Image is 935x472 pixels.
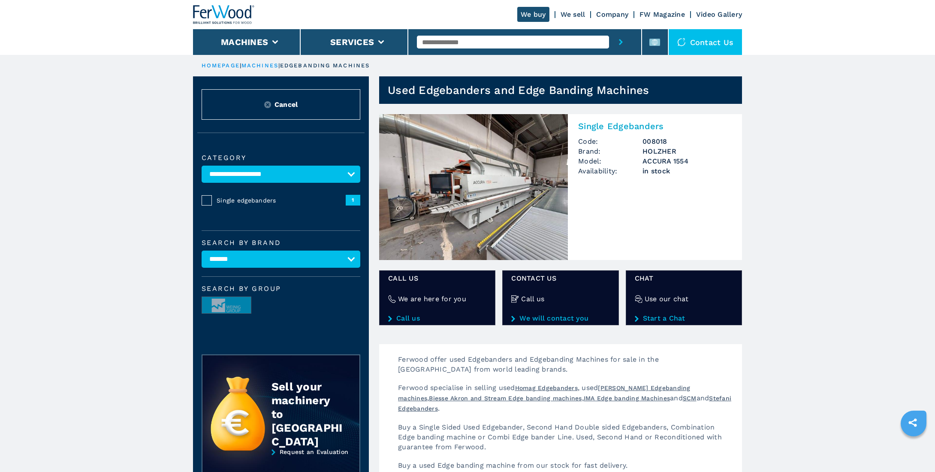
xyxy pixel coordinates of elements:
[271,380,343,448] div: Sell your machinery to [GEOGRAPHIC_DATA]
[278,62,280,69] span: |
[202,297,251,314] img: image
[521,294,544,304] h4: Call us
[389,422,742,460] p: Buy a Single Sided Used Edgebander, Second Hand Double sided Edgebanders, Combination Edge bandin...
[429,395,582,402] a: Biesse Akron and Stream Edge banding machines
[388,273,486,283] span: Call us
[202,62,240,69] a: HOMEPAGE
[511,315,609,322] a: We will contact you
[561,10,585,18] a: We sell
[677,38,686,46] img: Contact us
[642,136,732,146] h3: 008018
[511,273,609,283] span: CONTACT US
[217,196,346,205] span: Single edgebanders
[578,146,642,156] span: Brand:
[642,156,732,166] h3: ACCURA 1554
[899,433,929,466] iframe: Chat
[578,136,642,146] span: Code:
[202,89,360,120] button: ResetCancel
[202,285,360,292] span: Search by group
[379,114,568,260] img: Single Edgebanders HOLZHER ACCURA 1554
[202,154,360,161] label: Category
[264,101,271,108] img: Reset
[642,146,732,156] h3: HOLZHER
[511,295,519,303] img: Call us
[241,62,278,69] a: machines
[240,62,241,69] span: |
[696,10,742,18] a: Video Gallery
[379,114,742,260] a: Single Edgebanders HOLZHER ACCURA 1554Single EdgebandersCode:008018Brand:HOLZHERModel:ACCURA 1554...
[596,10,628,18] a: Company
[398,384,691,402] a: [PERSON_NAME] Edgebanding machines
[389,383,742,422] p: Ferwood specialise in selling used , used , , and and .
[398,294,466,304] h4: We are here for you
[645,294,689,304] h4: Use our chat
[388,295,396,303] img: We are here for you
[578,166,642,176] span: Availability:
[635,315,733,322] a: Start a Chat
[902,412,923,433] a: sharethis
[346,195,360,205] span: 1
[202,239,360,246] label: Search by brand
[330,37,374,47] button: Services
[515,384,578,391] a: Homag Edgebanders
[388,315,486,322] a: Call us
[193,5,255,24] img: Ferwood
[584,395,670,402] a: IMA Edge banding Machines
[578,156,642,166] span: Model:
[683,395,697,402] a: SCM
[578,121,732,131] h2: Single Edgebanders
[642,166,732,176] span: in stock
[280,62,370,70] p: edgebanding machines
[274,100,298,109] span: Cancel
[635,273,733,283] span: Chat
[639,10,685,18] a: FW Magazine
[669,29,742,55] div: Contact us
[609,29,633,55] button: submit-button
[388,83,649,97] h1: Used Edgebanders and Edge Banding Machines
[635,295,642,303] img: Use our chat
[389,354,742,383] p: Ferwood offer used Edgebanders and Edgebanding Machines for sale in the [GEOGRAPHIC_DATA] from wo...
[517,7,549,22] a: We buy
[221,37,268,47] button: Machines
